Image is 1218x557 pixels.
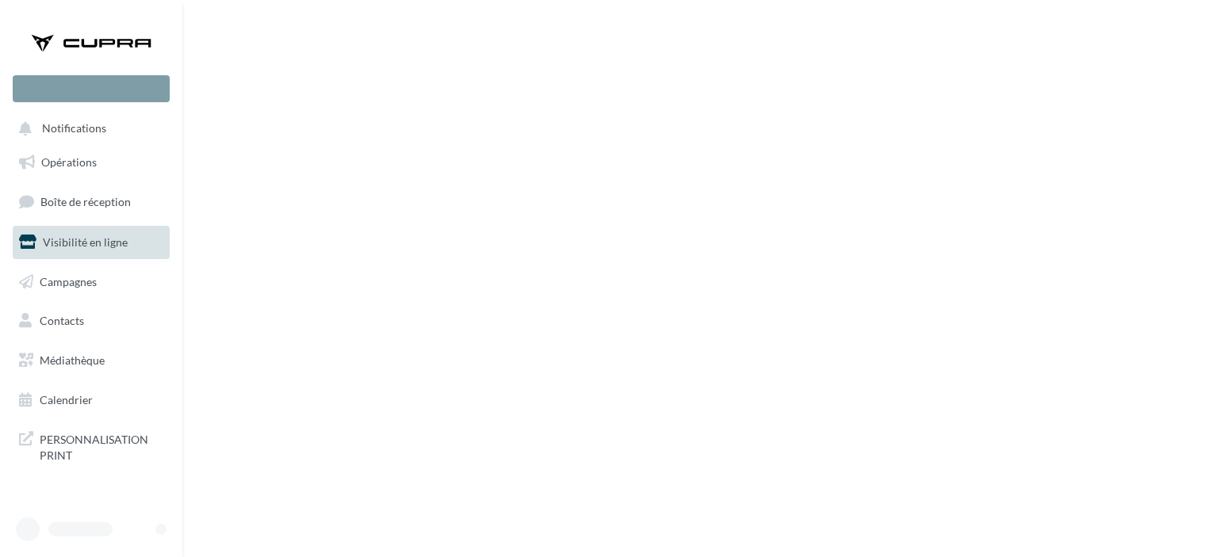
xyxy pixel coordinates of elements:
span: Médiathèque [40,353,105,367]
span: Campagnes [40,274,97,288]
span: Contacts [40,314,84,327]
a: Boîte de réception [10,185,173,219]
a: Contacts [10,304,173,338]
a: Visibilité en ligne [10,226,173,259]
span: Opérations [41,155,97,169]
span: PERSONNALISATION PRINT [40,429,163,463]
span: Boîte de réception [40,195,131,208]
a: Opérations [10,146,173,179]
a: Calendrier [10,383,173,417]
span: Visibilité en ligne [43,235,128,249]
a: PERSONNALISATION PRINT [10,422,173,469]
span: Notifications [42,122,106,135]
a: Campagnes [10,265,173,299]
span: Calendrier [40,393,93,406]
a: Médiathèque [10,344,173,377]
div: Nouvelle campagne [13,75,170,102]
